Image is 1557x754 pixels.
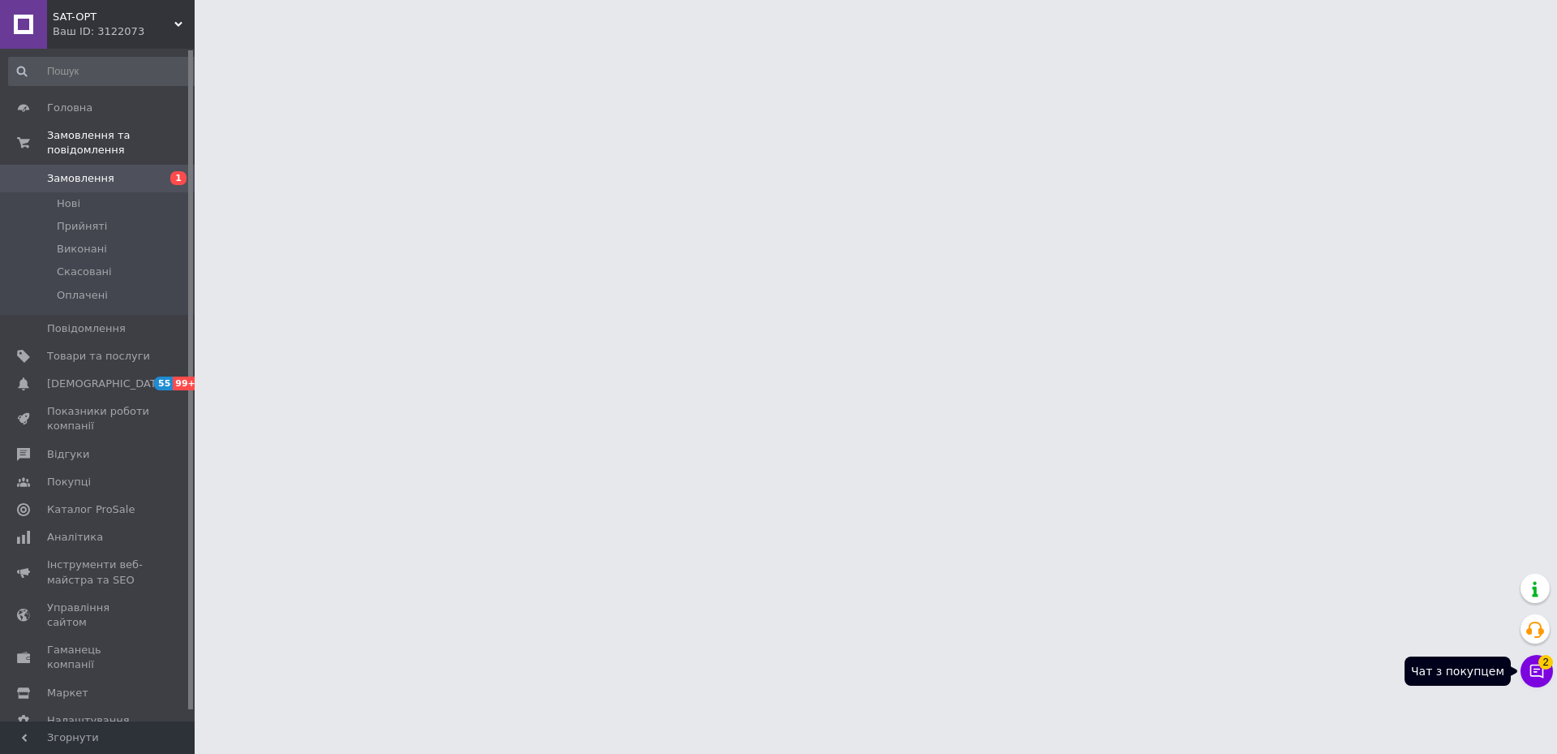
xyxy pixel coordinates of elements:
span: Налаштування [47,713,130,728]
span: Скасовані [57,265,112,279]
span: Аналітика [47,530,103,545]
span: Нові [57,196,80,211]
span: 55 [154,377,173,390]
span: [DEMOGRAPHIC_DATA] [47,377,167,391]
button: Чат з покупцем2 [1521,655,1553,687]
span: Повідомлення [47,321,126,336]
span: Виконані [57,242,107,256]
span: Інструменти веб-майстра та SEO [47,558,150,587]
input: Пошук [8,57,200,86]
span: Гаманець компанії [47,643,150,672]
span: Товари та послуги [47,349,150,364]
span: Відгуки [47,447,89,462]
span: Прийняті [57,219,107,234]
span: 99+ [173,377,199,390]
span: Управління сайтом [47,601,150,630]
div: Чат з покупцем [1405,657,1511,686]
span: Каталог ProSale [47,502,135,517]
div: Ваш ID: 3122073 [53,24,195,39]
span: 2 [1538,655,1553,670]
span: Маркет [47,686,88,700]
span: Замовлення та повідомлення [47,128,195,157]
span: Оплачені [57,288,108,303]
span: Замовлення [47,171,114,186]
span: Головна [47,101,92,115]
span: 1 [170,171,187,185]
span: SAT-OPT [53,10,174,24]
span: Покупці [47,475,91,489]
span: Показники роботи компанії [47,404,150,433]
